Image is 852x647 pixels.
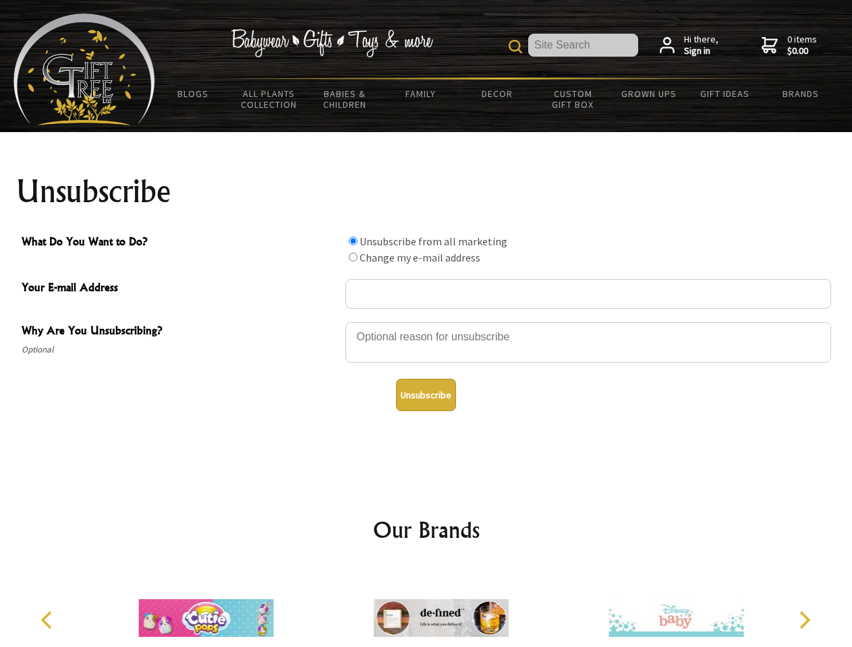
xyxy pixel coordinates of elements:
[155,80,231,108] a: BLOGS
[13,13,155,125] img: Babyware - Gifts - Toys and more...
[789,605,819,635] button: Next
[22,322,339,342] span: Why Are You Unsubscribing?
[610,80,687,108] a: Grown Ups
[787,45,817,57] strong: $0.00
[231,80,308,119] a: All Plants Collection
[349,237,358,245] input: What Do You Want to Do?
[787,33,817,57] span: 0 items
[509,40,522,53] img: product search
[22,233,339,253] span: What Do You Want to Do?
[528,34,638,57] input: Site Search
[763,80,839,108] a: Brands
[34,605,63,635] button: Previous
[16,175,836,208] h1: Unsubscribe
[231,29,433,57] img: Babywear - Gifts - Toys & more
[396,379,456,411] button: Unsubscribe
[345,279,831,309] input: Your E-mail Address
[360,235,507,248] label: Unsubscribe from all marketing
[684,45,718,57] strong: Sign in
[349,253,358,261] input: What Do You Want to Do?
[535,80,611,119] a: Custom Gift Box
[660,34,718,57] a: Hi there,Sign in
[459,80,535,108] a: Decor
[307,80,383,119] a: Babies & Children
[22,279,339,299] span: Your E-mail Address
[22,342,339,358] span: Optional
[345,322,831,363] textarea: Why Are You Unsubscribing?
[762,34,817,57] a: 0 items$0.00
[383,80,459,108] a: Family
[27,514,826,546] h2: Our Brands
[360,251,480,264] label: Change my e-mail address
[687,80,763,108] a: Gift Ideas
[684,34,718,57] span: Hi there,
